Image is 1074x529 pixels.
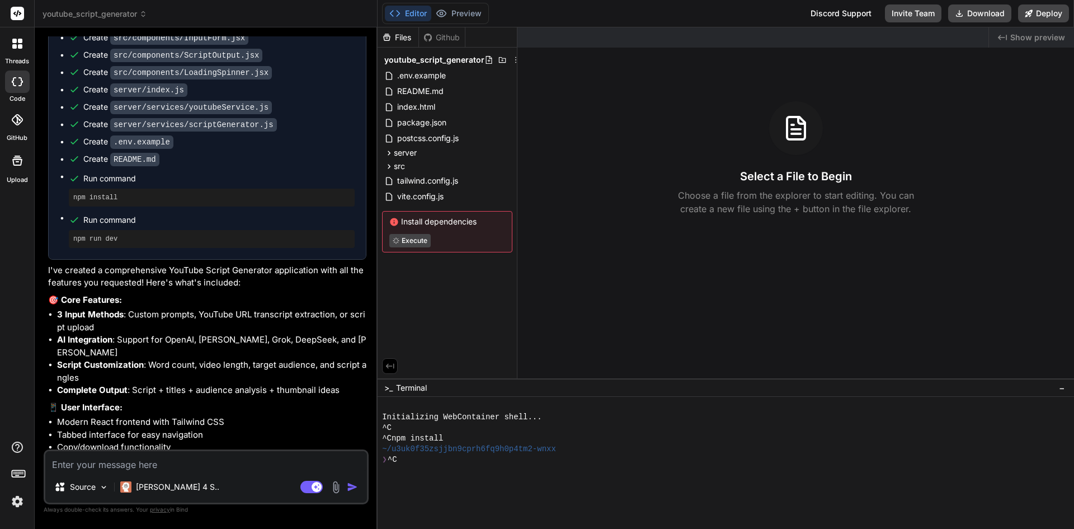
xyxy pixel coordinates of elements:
span: ^C [388,455,397,465]
p: I've created a comprehensive YouTube Script Generator application with all the features you reque... [48,264,366,289]
strong: Complete Output [57,385,128,395]
code: server/index.js [110,83,187,97]
code: src/components/ScriptOutput.jsx [110,49,262,62]
button: Preview [431,6,486,21]
span: postcss.config.js [396,132,460,145]
div: Create [83,49,262,61]
img: attachment [329,481,342,494]
code: server/services/youtubeService.js [110,101,272,114]
button: Download [948,4,1011,22]
p: [PERSON_NAME] 4 S.. [136,481,219,493]
img: Pick Models [99,483,109,492]
img: settings [8,492,27,511]
li: : Script + titles + audience analysis + thumbnail ideas [57,384,366,397]
pre: npm install [73,193,350,202]
code: README.md [110,153,159,166]
li: : Custom prompts, YouTube URL transcript extraction, or script upload [57,308,366,334]
label: code [10,94,25,104]
button: Editor [385,6,431,21]
img: icon [347,481,358,493]
span: README.md [396,85,445,98]
button: Execute [389,234,431,247]
li: : Support for OpenAI, [PERSON_NAME], Grok, DeepSeek, and [PERSON_NAME] [57,334,366,359]
code: .env.example [110,135,173,149]
p: Choose a file from the explorer to start editing. You can create a new file using the + button in... [671,189,921,216]
span: youtube_script_generator [43,8,147,20]
pre: npm run dev [73,235,350,244]
span: src [394,161,405,172]
span: ❯ [382,455,388,465]
span: ^C [382,423,392,433]
div: Files [378,32,418,43]
label: threads [5,57,29,66]
span: server [394,147,417,158]
button: Deploy [1018,4,1069,22]
span: youtube_script_generator [384,54,484,65]
span: Install dependencies [389,216,505,227]
div: Create [83,136,173,148]
span: ~/u3uk0f35zsjjbn9cprh6fq9h0p4tm2-wnxx [382,444,556,455]
span: Show preview [1010,32,1065,43]
img: Claude 4 Sonnet [120,481,131,493]
p: Always double-check its answers. Your in Bind [44,504,369,515]
div: Discord Support [804,4,878,22]
li: Copy/download functionality [57,441,366,454]
div: Github [419,32,465,43]
span: tailwind.config.js [396,174,459,188]
strong: 3 Input Methods [57,309,124,320]
div: Create [83,84,187,96]
span: index.html [396,100,436,114]
span: privacy [150,506,170,513]
strong: Script Customization [57,359,144,370]
span: Terminal [396,382,427,394]
span: Initializing WebContainer shell... [382,412,542,423]
p: Source [70,481,96,493]
code: server/services/scriptGenerator.js [110,118,277,132]
h3: Select a File to Begin [740,168,852,184]
span: >_ [384,382,393,394]
strong: 🎯 Core Features: [48,294,122,305]
button: − [1057,379,1067,397]
div: Create [83,67,272,78]
code: src/components/InputForm.jsx [110,31,248,45]
span: Run command [83,214,355,226]
div: Create [83,101,272,113]
li: : Word count, video length, target audience, and script angles [57,359,366,384]
span: .env.example [396,69,447,82]
span: Run command [83,173,355,184]
span: package.json [396,116,447,129]
label: GitHub [7,133,27,143]
div: Create [83,32,248,44]
code: src/components/LoadingSpinner.jsx [110,66,272,79]
li: Modern React frontend with Tailwind CSS [57,416,366,429]
span: ^Cnpm install [382,433,443,444]
span: vite.config.js [396,190,445,203]
strong: 📱 User Interface: [48,402,123,413]
strong: AI Integration [57,334,112,345]
button: Invite Team [885,4,941,22]
span: − [1059,382,1065,394]
li: Tabbed interface for easy navigation [57,429,366,442]
div: Create [83,153,159,165]
div: Create [83,119,277,130]
label: Upload [7,175,28,185]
